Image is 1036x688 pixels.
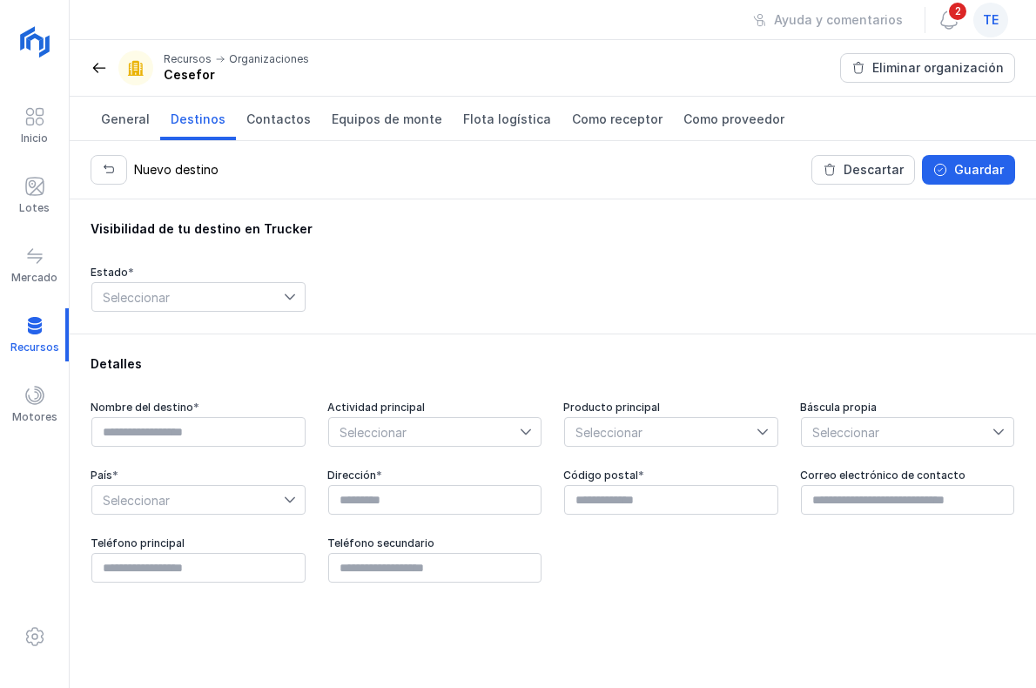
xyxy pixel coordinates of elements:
[840,53,1015,83] button: Eliminar organización
[683,111,784,128] span: Como proveedor
[91,220,1015,238] div: Visibilidad de tu destino en Trucker
[872,59,1004,77] div: Eliminar organización
[236,97,321,140] a: Contactos
[463,111,551,128] span: Flota logística
[562,97,673,140] a: Como receptor
[329,418,521,446] span: Seleccionar
[160,97,236,140] a: Destinos
[811,155,915,185] button: Descartar
[983,11,999,29] span: te
[802,418,993,446] span: Seleccionar
[91,536,306,550] div: Teléfono principal
[563,469,779,482] div: Código postal
[922,155,1015,185] button: Guardar
[229,52,309,66] div: Organizaciones
[954,161,1004,179] div: Guardar
[11,271,57,285] div: Mercado
[91,355,1015,373] div: Detalles
[91,97,160,140] a: General
[844,161,904,179] div: Descartar
[12,410,57,424] div: Motores
[563,401,779,415] div: Producto principal
[92,486,284,514] span: Seleccionar
[19,201,50,215] div: Lotes
[13,20,57,64] img: logoRight.svg
[327,401,543,415] div: Actividad principal
[101,111,150,128] span: General
[171,111,225,128] span: Destinos
[947,1,968,22] span: 2
[327,536,543,550] div: Teléfono secundario
[800,401,1016,415] div: Báscula propia
[321,97,453,140] a: Equipos de monte
[332,111,442,128] span: Equipos de monte
[572,111,663,128] span: Como receptor
[91,266,306,280] div: Estado
[21,132,48,145] div: Inicio
[134,161,219,179] div: Nuevo destino
[91,401,306,415] div: Nombre del destino
[673,97,795,140] a: Como proveedor
[164,52,212,66] div: Recursos
[246,111,311,128] span: Contactos
[742,5,914,35] button: Ayuda y comentarios
[327,469,543,482] div: Dirección
[91,469,306,482] div: País
[800,469,1016,482] div: Correo electrónico de contacto
[453,97,562,140] a: Flota logística
[164,66,309,84] div: Cesefor
[565,418,757,446] span: Seleccionar
[774,11,903,29] div: Ayuda y comentarios
[92,283,284,311] span: Seleccionar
